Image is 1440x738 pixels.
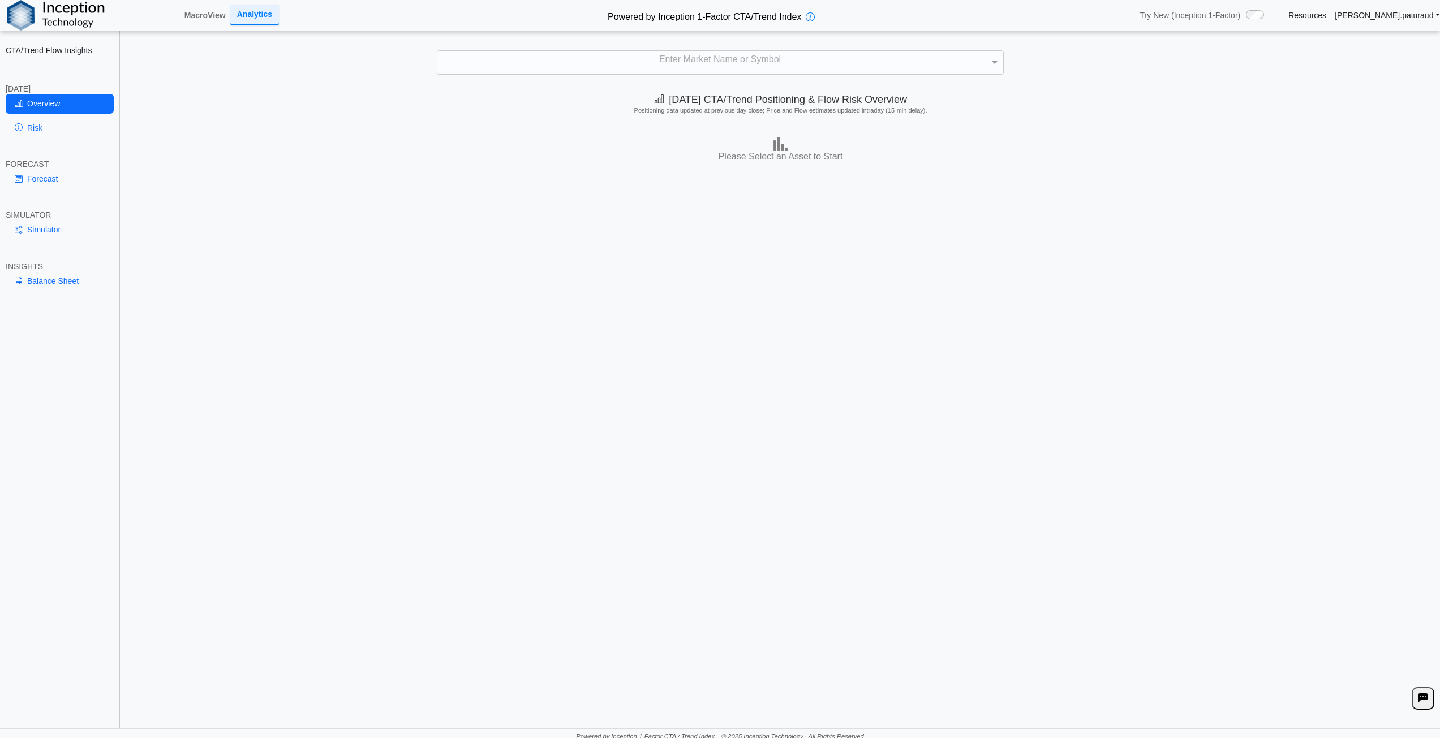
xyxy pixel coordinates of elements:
[654,94,907,105] span: [DATE] CTA/Trend Positioning & Flow Risk Overview
[124,151,1437,163] h3: Please Select an Asset to Start
[437,51,1003,75] div: Enter Market Name or Symbol
[6,220,114,239] a: Simulator
[1140,10,1241,20] span: Try New (Inception 1-Factor)
[603,7,806,23] h2: Powered by Inception 1-Factor CTA/Trend Index
[6,94,114,113] a: Overview
[6,45,114,55] h2: CTA/Trend Flow Insights
[230,5,279,25] a: Analytics
[180,6,230,25] a: MacroView
[6,159,114,169] div: FORECAST
[1288,10,1326,20] a: Resources
[6,261,114,271] div: INSIGHTS
[6,271,114,291] a: Balance Sheet
[773,137,788,151] img: bar-chart.png
[128,107,1434,114] h5: Positioning data updated at previous day close; Price and Flow estimates updated intraday (15-min...
[6,84,114,94] div: [DATE]
[1335,10,1440,20] a: [PERSON_NAME].paturaud
[6,118,114,137] a: Risk
[6,169,114,188] a: Forecast
[6,210,114,220] div: SIMULATOR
